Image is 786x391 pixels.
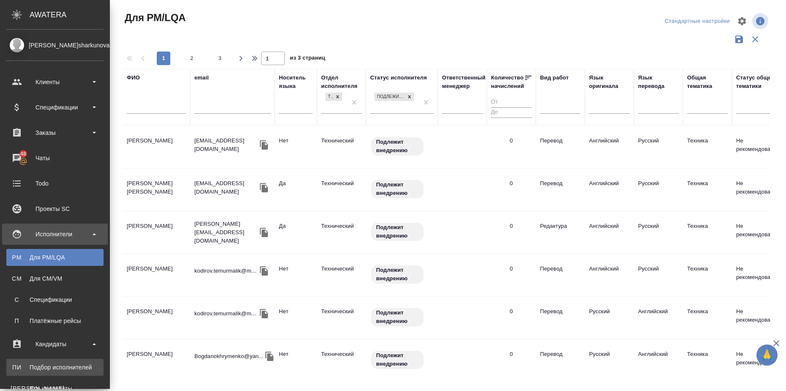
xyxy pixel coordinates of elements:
button: 3 [213,52,227,65]
a: CMДля CM/VM [6,270,104,287]
a: ППлатёжные рейсы [6,312,104,329]
td: Не рекомендован [732,303,781,333]
td: Техника [683,218,732,247]
td: Нет [275,132,317,162]
a: ПИПодбор исполнителей [6,359,104,376]
p: Подлежит внедрению [376,351,418,368]
td: Английский [585,132,634,162]
td: Не рекомендован [732,175,781,205]
p: Bogdanokhrymenko@yan... [194,352,263,361]
p: Подлежит внедрению [376,180,418,197]
div: Подлежит внедрению [374,92,415,102]
a: 48Чаты [2,148,108,169]
span: 2 [185,54,199,63]
div: [PERSON_NAME]sharkunova [6,41,104,50]
p: Подлежит внедрению [376,266,418,283]
div: Спецификации [6,101,104,114]
div: 0 [510,265,513,273]
div: Платёжные рейсы [11,317,99,325]
td: Английский [585,175,634,205]
span: 48 [15,150,31,158]
p: Подлежит внедрению [376,138,418,155]
span: Для PM/LQA [123,11,186,25]
span: из 3 страниц [290,53,325,65]
td: Технический [317,175,366,205]
td: Нет [275,346,317,375]
td: Перевод [536,132,585,162]
td: Не рекомендован [732,132,781,162]
td: Техника [683,260,732,290]
div: Технический [325,92,343,102]
p: [EMAIL_ADDRESS][DOMAIN_NAME] [194,179,258,196]
td: [PERSON_NAME] [123,260,190,290]
div: 0 [510,222,513,230]
td: Перевод [536,303,585,333]
div: Язык оригинала [589,74,630,90]
div: Отдел исполнителя [321,74,362,90]
button: Сохранить фильтры [731,31,747,47]
span: Настроить таблицу [732,11,752,31]
div: Статус исполнителя [370,74,427,82]
div: 0 [510,179,513,188]
td: Техника [683,175,732,205]
div: split button [663,15,732,28]
button: Сбросить фильтры [747,31,763,47]
div: Клиенты [6,76,104,88]
a: PMДля PM/LQA [6,249,104,266]
span: Посмотреть информацию [752,13,770,29]
div: Todo [6,177,104,190]
div: Язык перевода [638,74,679,90]
td: Английский [585,260,634,290]
div: Исполнители [6,228,104,241]
button: 🙏 [756,345,778,366]
td: [PERSON_NAME] [123,303,190,333]
td: Технический [317,260,366,290]
td: Не рекомендован [732,260,781,290]
td: Технический [317,346,366,375]
div: 0 [510,137,513,145]
div: email [194,74,209,82]
div: Свежая кровь: на первые 3 заказа по тематике ставь редактора и фиксируй оценки [370,350,434,370]
div: Чаты [6,152,104,164]
div: Общая тематика [687,74,728,90]
td: [PERSON_NAME] [123,132,190,162]
td: Техника [683,132,732,162]
td: Русский [634,175,683,205]
p: [PERSON_NAME][EMAIL_ADDRESS][DOMAIN_NAME] [194,220,258,245]
span: 🙏 [760,346,774,364]
td: Английский [634,346,683,375]
div: Свежая кровь: на первые 3 заказа по тематике ставь редактора и фиксируй оценки [370,307,434,327]
div: Заказы [6,126,104,139]
div: ФИО [127,74,140,82]
button: 2 [185,52,199,65]
td: Английский [634,303,683,333]
td: Русский [634,218,683,247]
div: Кандидаты [6,338,104,350]
td: [PERSON_NAME] [123,346,190,375]
div: 0 [510,350,513,358]
button: Скопировать [258,265,270,277]
input: От [491,97,532,108]
td: Да [275,218,317,247]
td: Нет [275,303,317,333]
td: Технический [317,132,366,162]
td: [PERSON_NAME] [123,218,190,247]
td: Редактура [536,218,585,247]
td: [PERSON_NAME] [PERSON_NAME] [123,175,190,205]
p: [EMAIL_ADDRESS][DOMAIN_NAME] [194,137,258,153]
div: Проекты SC [6,202,104,215]
a: Проекты SC [2,198,108,219]
td: Английский [585,218,634,247]
td: Перевод [536,260,585,290]
a: ССпецификации [6,291,104,308]
td: Не рекомендован [732,346,781,375]
div: AWATERA [30,6,110,23]
button: Скопировать [258,139,270,151]
p: Подлежит внедрению [376,309,418,325]
div: Статус общей тематики [736,74,777,90]
div: Подбор исполнителей [11,363,99,372]
p: Подлежит внедрению [376,223,418,240]
div: Вид работ [540,74,569,82]
td: Технический [317,218,366,247]
button: Скопировать [258,307,270,320]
